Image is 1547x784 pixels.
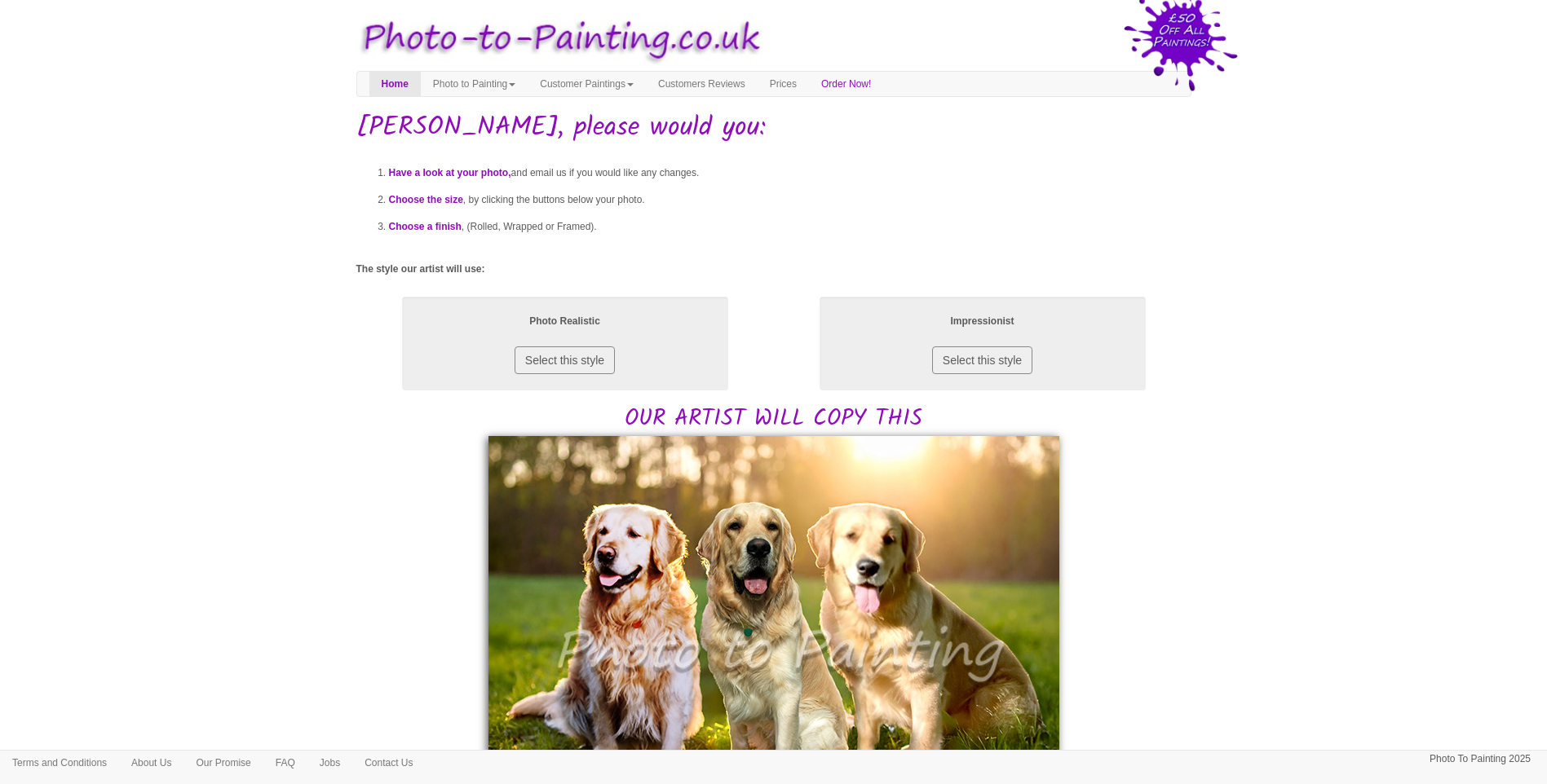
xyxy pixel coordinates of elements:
a: Customer Paintings [528,72,646,96]
a: Our Promise [183,751,263,775]
h2: OUR ARTIST WILL COPY THIS [356,293,1191,432]
p: Impressionist [836,313,1129,330]
button: Select this style [515,346,615,374]
a: Jobs [307,751,352,775]
span: Have a look at your photo, [389,167,511,178]
li: , by clicking the buttons below your photo. [389,187,1191,214]
a: FAQ [263,751,307,775]
a: Customers Reviews [646,72,758,96]
p: Photo Realistic [418,313,712,330]
span: Choose the size [389,194,463,205]
button: Select this style [932,346,1032,374]
li: and email us if you would like any changes. [389,160,1191,187]
li: , (Rolled, Wrapped or Framed). [389,214,1191,240]
h1: [PERSON_NAME], please would you: [356,113,1191,142]
img: Photo to Painting [348,8,766,71]
span: Choose a finish [389,221,462,232]
a: About Us [119,751,183,775]
a: Prices [758,72,809,96]
a: Order Now! [809,72,883,96]
a: Contact Us [352,751,425,775]
a: Photo to Painting [421,72,528,96]
label: The style our artist will use: [356,262,485,276]
p: Photo To Painting 2025 [1430,751,1531,768]
a: Home [369,72,421,96]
